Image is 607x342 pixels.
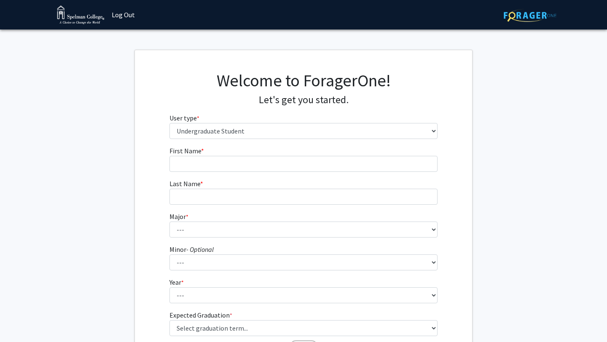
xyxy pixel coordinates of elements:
[169,70,438,91] h1: Welcome to ForagerOne!
[169,244,214,254] label: Minor
[186,245,214,254] i: - Optional
[169,277,184,287] label: Year
[169,113,199,123] label: User type
[169,310,232,320] label: Expected Graduation
[169,179,200,188] span: Last Name
[169,147,201,155] span: First Name
[6,304,36,336] iframe: Chat
[169,211,188,222] label: Major
[169,94,438,106] h4: Let's get you started.
[57,5,105,24] img: Spelman College Logo
[504,9,556,22] img: ForagerOne Logo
